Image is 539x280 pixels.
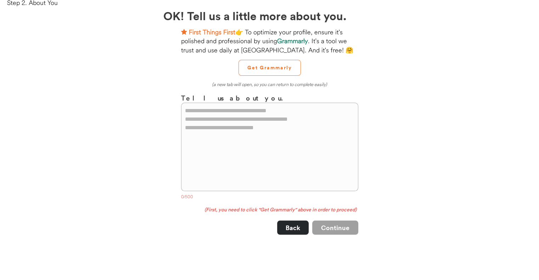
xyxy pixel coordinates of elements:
[212,81,327,87] em: (a new tab will open, so you can return to complete easily)
[181,28,358,55] div: 👉 To optimize your profile, ensure it's polished and professional by using . It's a tool we trust...
[163,7,376,24] h2: OK! Tell us a little more about you.
[181,206,358,213] div: (First, you need to click "Get Grammarly" above in order to proceed)
[181,194,358,201] div: 0/500
[277,221,309,235] button: Back
[277,37,308,45] strong: Grammarly
[238,60,301,76] button: Get Grammarly
[312,221,358,235] button: Continue
[181,93,358,103] h3: Tell us about you.
[189,28,235,36] strong: First Things First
